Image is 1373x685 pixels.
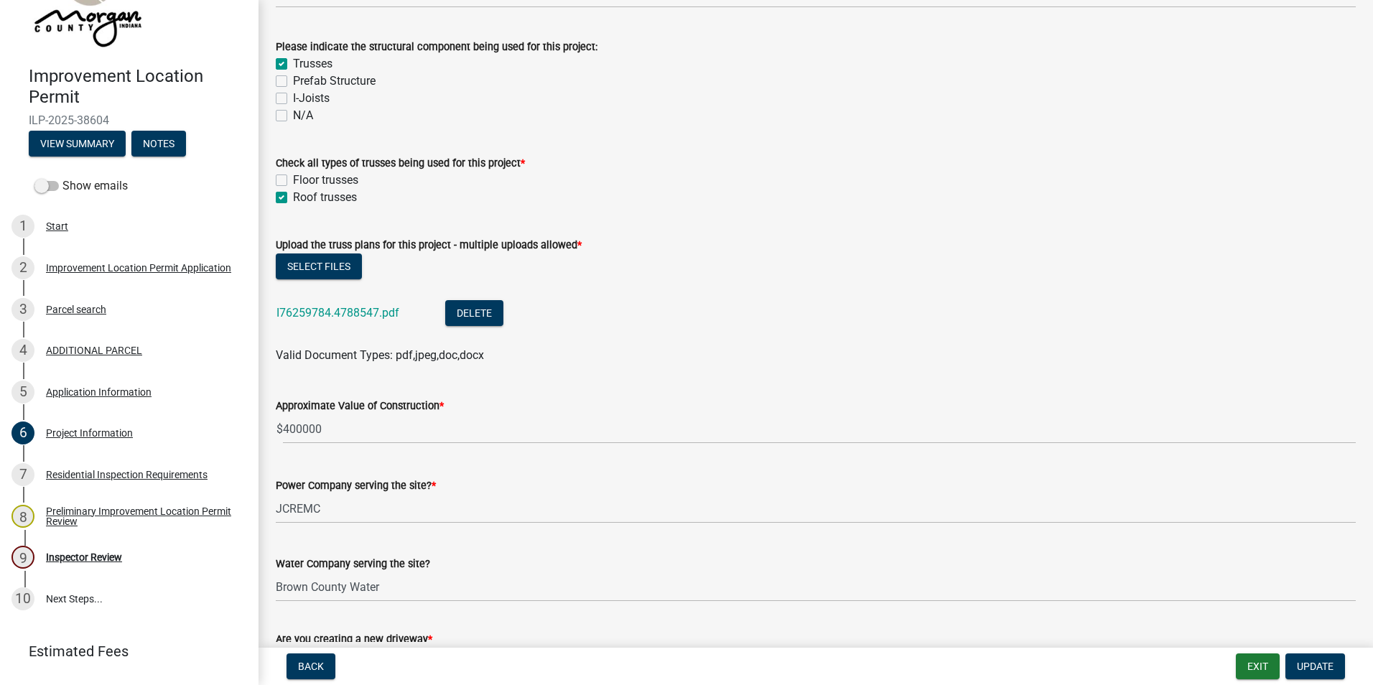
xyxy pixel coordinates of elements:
div: Start [46,221,68,231]
div: Inspector Review [46,552,122,562]
div: Improvement Location Permit Application [46,263,231,273]
span: Update [1297,661,1334,672]
button: Back [287,653,335,679]
h4: Improvement Location Permit [29,66,247,108]
div: 8 [11,505,34,528]
label: Trusses [293,55,332,73]
button: Select files [276,253,362,279]
label: Are you creating a new driveway [276,635,432,645]
div: ADDITIONAL PARCEL [46,345,142,355]
label: Please indicate the structural component being used for this project: [276,42,597,52]
label: Water Company serving the site? [276,559,430,569]
button: Exit [1236,653,1280,679]
label: Roof trusses [293,189,357,206]
label: Check all types of trusses being used for this project [276,159,525,169]
div: Residential Inspection Requirements [46,470,208,480]
div: Parcel search [46,304,106,314]
div: 2 [11,256,34,279]
a: I76259784.4788547.pdf [276,306,399,320]
a: Estimated Fees [11,637,236,666]
span: $ [276,414,284,444]
label: N/A [293,107,313,124]
label: Show emails [34,177,128,195]
span: Back [298,661,324,672]
div: Project Information [46,428,133,438]
div: 5 [11,381,34,404]
wm-modal-confirm: Notes [131,139,186,150]
button: Delete [445,300,503,326]
div: Preliminary Improvement Location Permit Review [46,506,236,526]
wm-modal-confirm: Summary [29,139,126,150]
div: Application Information [46,387,152,397]
button: Notes [131,131,186,157]
div: 10 [11,587,34,610]
label: Prefab Structure [293,73,376,90]
button: Update [1285,653,1345,679]
label: Floor trusses [293,172,358,189]
div: 7 [11,463,34,486]
wm-modal-confirm: Delete Document [445,307,503,321]
div: 9 [11,546,34,569]
label: I-Joists [293,90,330,107]
label: Approximate Value of Construction [276,401,444,411]
div: 4 [11,339,34,362]
div: 6 [11,421,34,444]
button: View Summary [29,131,126,157]
span: Valid Document Types: pdf,jpeg,doc,docx [276,348,484,362]
label: Power Company serving the site? [276,481,436,491]
span: ILP-2025-38604 [29,113,230,127]
div: 3 [11,298,34,321]
div: 1 [11,215,34,238]
label: Upload the truss plans for this project - multiple uploads allowed [276,241,582,251]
